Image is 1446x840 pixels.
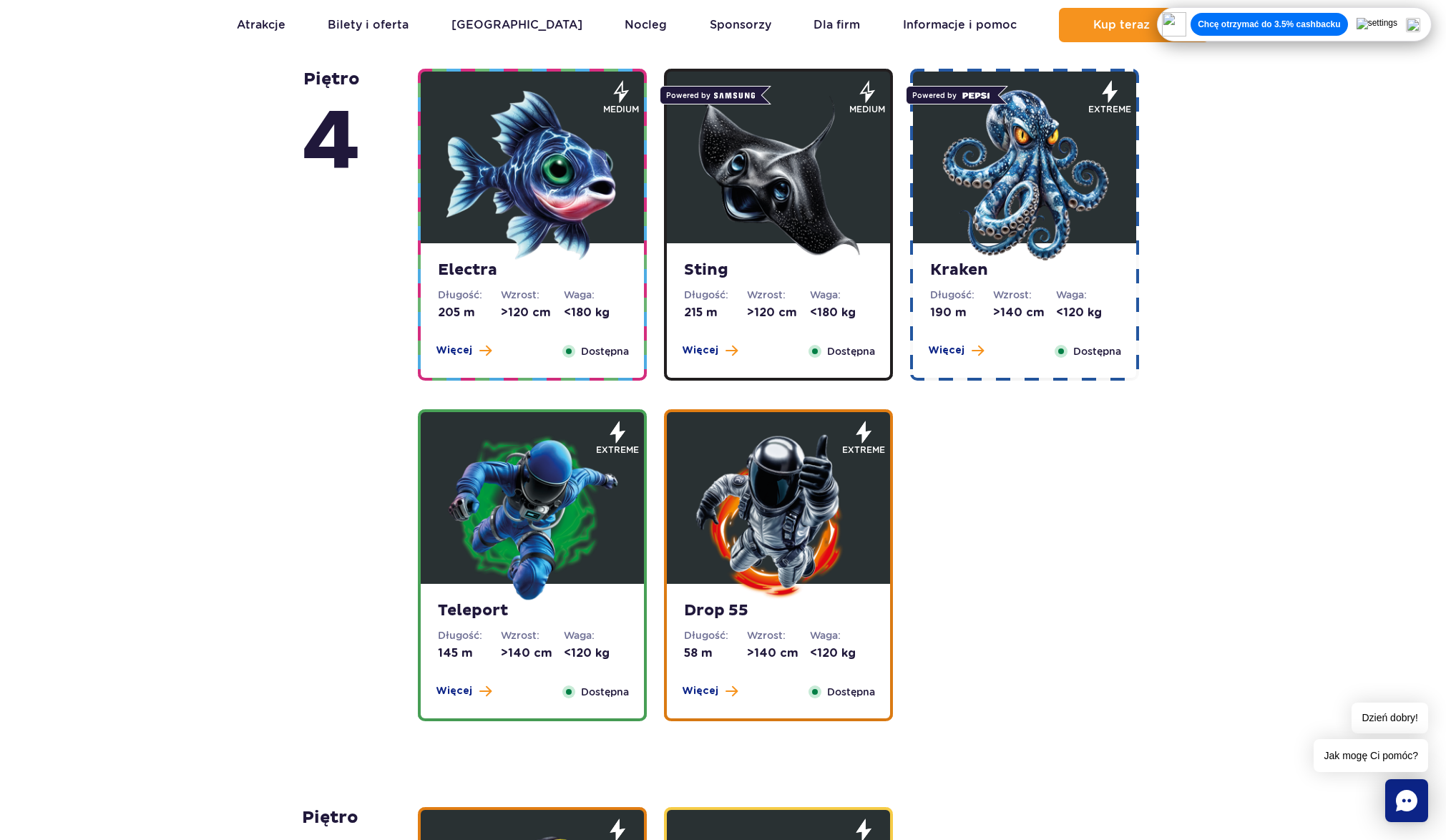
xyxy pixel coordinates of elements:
span: Dzień dobry! [1352,703,1428,733]
dd: >120 cm [747,305,810,321]
dt: Waga: [1056,288,1119,302]
a: Nocleg [625,8,667,42]
dd: >140 cm [501,645,564,661]
dt: Wzrost: [501,288,564,302]
dt: Wzrost: [747,628,810,643]
dd: 205 m [438,305,501,321]
button: Więcej [436,684,492,698]
dt: Wzrost: [747,288,810,302]
span: medium [849,103,885,116]
img: 683e9dd6f19b1268161416.png [693,89,864,261]
span: extreme [596,444,639,456]
strong: Teleport [438,601,627,621]
span: Więcej [436,684,472,698]
span: Jak mogę Ci pomóc? [1314,739,1428,772]
dt: Wzrost: [993,288,1056,302]
dt: Długość: [930,288,993,302]
button: Kup teraz [1059,8,1209,42]
dd: 190 m [930,305,993,321]
span: Dostępna [1073,343,1121,359]
dd: <120 kg [810,645,873,661]
img: 683e9df96f1c7957131151.png [939,89,1110,261]
dd: 215 m [684,305,747,321]
a: Informacje i pomoc [903,8,1017,42]
img: 683e9dc030483830179588.png [446,89,618,261]
span: Dostępna [827,343,875,359]
dt: Długość: [438,288,501,302]
span: Więcej [436,343,472,358]
span: Kup teraz [1093,19,1150,31]
span: Więcej [928,343,964,358]
img: 683e9e24c5e48596947785.png [693,430,864,602]
dt: Długość: [684,628,747,643]
span: Powered by [660,86,761,104]
dt: Długość: [438,628,501,643]
span: Powered by [906,86,998,104]
dd: <120 kg [564,645,627,661]
dt: Waga: [810,628,873,643]
button: Więcej [436,343,492,358]
img: 683e9e16b5164260818783.png [446,430,618,602]
strong: Sting [684,260,873,280]
button: Więcej [928,343,984,358]
strong: Kraken [930,260,1119,280]
strong: Electra [438,260,627,280]
span: Więcej [682,343,718,358]
a: Dla firm [814,8,860,42]
a: Bilety i oferta [328,8,409,42]
dt: Waga: [564,628,627,643]
a: Sponsorzy [710,8,771,42]
dd: <180 kg [810,305,873,321]
a: Atrakcje [237,8,285,42]
button: Więcej [682,684,738,698]
strong: piętro [302,69,361,196]
dd: <180 kg [564,305,627,321]
dd: <120 kg [1056,305,1119,321]
span: Więcej [682,684,718,698]
dt: Waga: [810,288,873,302]
div: Chat [1385,779,1428,822]
span: Dostępna [581,343,629,359]
dd: 58 m [684,645,747,661]
strong: Drop 55 [684,601,873,621]
dd: >140 cm [993,305,1056,321]
a: [GEOGRAPHIC_DATA] [451,8,582,42]
dt: Długość: [684,288,747,302]
dt: Wzrost: [501,628,564,643]
span: 4 [302,90,361,196]
span: medium [603,103,639,116]
span: Dostępna [827,684,875,700]
dd: >120 cm [501,305,564,321]
span: Dostępna [581,684,629,700]
dd: 145 m [438,645,501,661]
dd: >140 cm [747,645,810,661]
button: Więcej [682,343,738,358]
span: extreme [1088,103,1131,116]
dt: Waga: [564,288,627,302]
span: extreme [842,444,885,456]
